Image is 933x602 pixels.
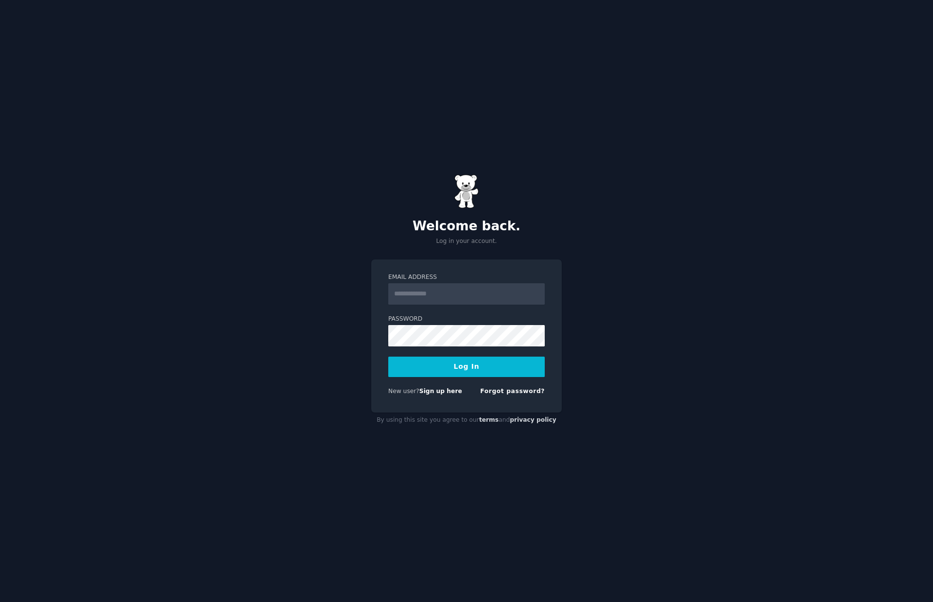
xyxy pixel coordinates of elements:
a: Sign up here [419,388,462,395]
a: Forgot password? [480,388,545,395]
label: Password [388,315,545,324]
img: Gummy Bear [454,174,479,208]
button: Log In [388,357,545,377]
a: privacy policy [510,416,556,423]
h2: Welcome back. [371,219,562,234]
label: Email Address [388,273,545,282]
div: By using this site you agree to our and [371,413,562,428]
a: terms [479,416,499,423]
p: Log in your account. [371,237,562,246]
span: New user? [388,388,419,395]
